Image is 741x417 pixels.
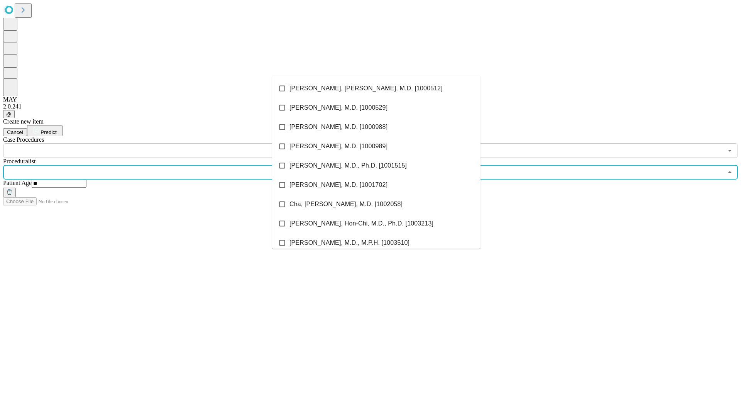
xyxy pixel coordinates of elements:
[289,200,403,209] span: Cha, [PERSON_NAME], M.D. [1002058]
[724,167,735,178] button: Close
[289,161,407,170] span: [PERSON_NAME], M.D., Ph.D. [1001515]
[3,118,44,125] span: Create new item
[289,180,387,190] span: [PERSON_NAME], M.D. [1001702]
[6,111,12,117] span: @
[3,110,15,118] button: @
[289,238,409,247] span: [PERSON_NAME], M.D., M.P.H. [1003510]
[289,103,387,112] span: [PERSON_NAME], M.D. [1000529]
[289,142,387,151] span: [PERSON_NAME], M.D. [1000989]
[289,219,433,228] span: [PERSON_NAME], Hon-Chi, M.D., Ph.D. [1003213]
[289,84,443,93] span: [PERSON_NAME], [PERSON_NAME], M.D. [1000512]
[27,125,63,136] button: Predict
[41,129,56,135] span: Predict
[7,129,23,135] span: Cancel
[3,96,738,103] div: MAY
[3,158,36,164] span: Proceduralist
[3,180,32,186] span: Patient Age
[3,128,27,136] button: Cancel
[289,122,387,132] span: [PERSON_NAME], M.D. [1000988]
[3,136,44,143] span: Scheduled Procedure
[3,103,738,110] div: 2.0.241
[724,145,735,156] button: Open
